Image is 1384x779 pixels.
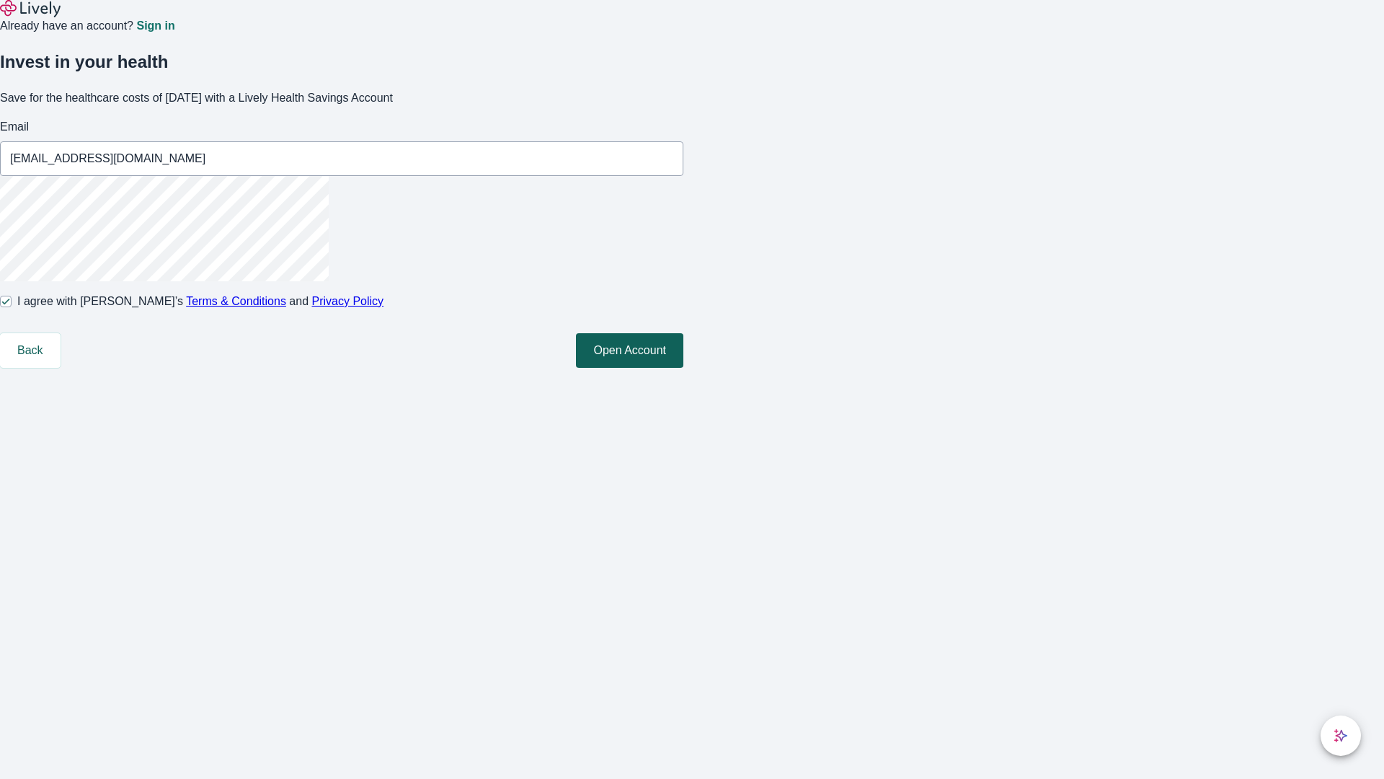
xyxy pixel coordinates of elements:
span: I agree with [PERSON_NAME]’s and [17,293,383,310]
button: chat [1321,716,1361,756]
a: Terms & Conditions [186,295,286,307]
svg: Lively AI Assistant [1334,729,1348,743]
a: Sign in [136,20,174,32]
a: Privacy Policy [312,295,384,307]
button: Open Account [576,333,683,368]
